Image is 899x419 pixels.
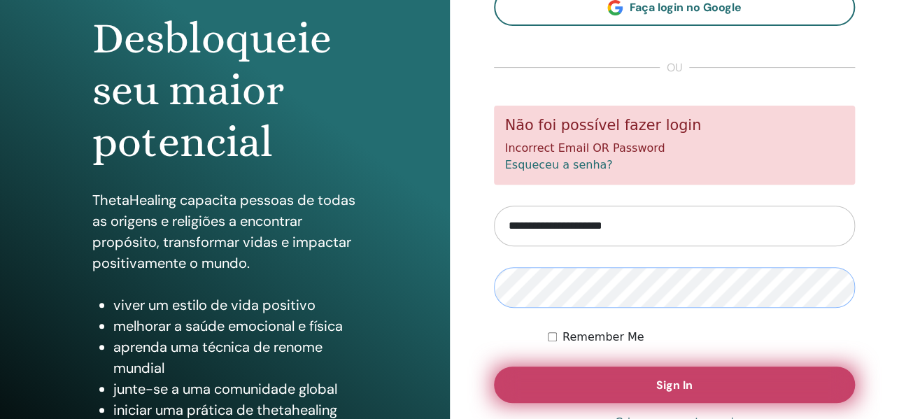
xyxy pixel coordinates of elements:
label: Remember Me [562,329,644,346]
span: ou [660,59,689,76]
div: Incorrect Email OR Password [494,106,856,185]
li: junte-se a uma comunidade global [113,378,357,399]
span: Sign In [656,378,693,392]
li: melhorar a saúde emocional e física [113,315,357,336]
li: aprenda uma técnica de renome mundial [113,336,357,378]
a: Esqueceu a senha? [505,158,613,171]
p: ThetaHealing capacita pessoas de todas as origens e religiões a encontrar propósito, transformar ... [92,190,357,274]
li: viver um estilo de vida positivo [113,294,357,315]
h1: Desbloqueie seu maior potencial [92,13,357,169]
h5: Não foi possível fazer login [505,117,844,134]
button: Sign In [494,367,856,403]
div: Keep me authenticated indefinitely or until I manually logout [548,329,855,346]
